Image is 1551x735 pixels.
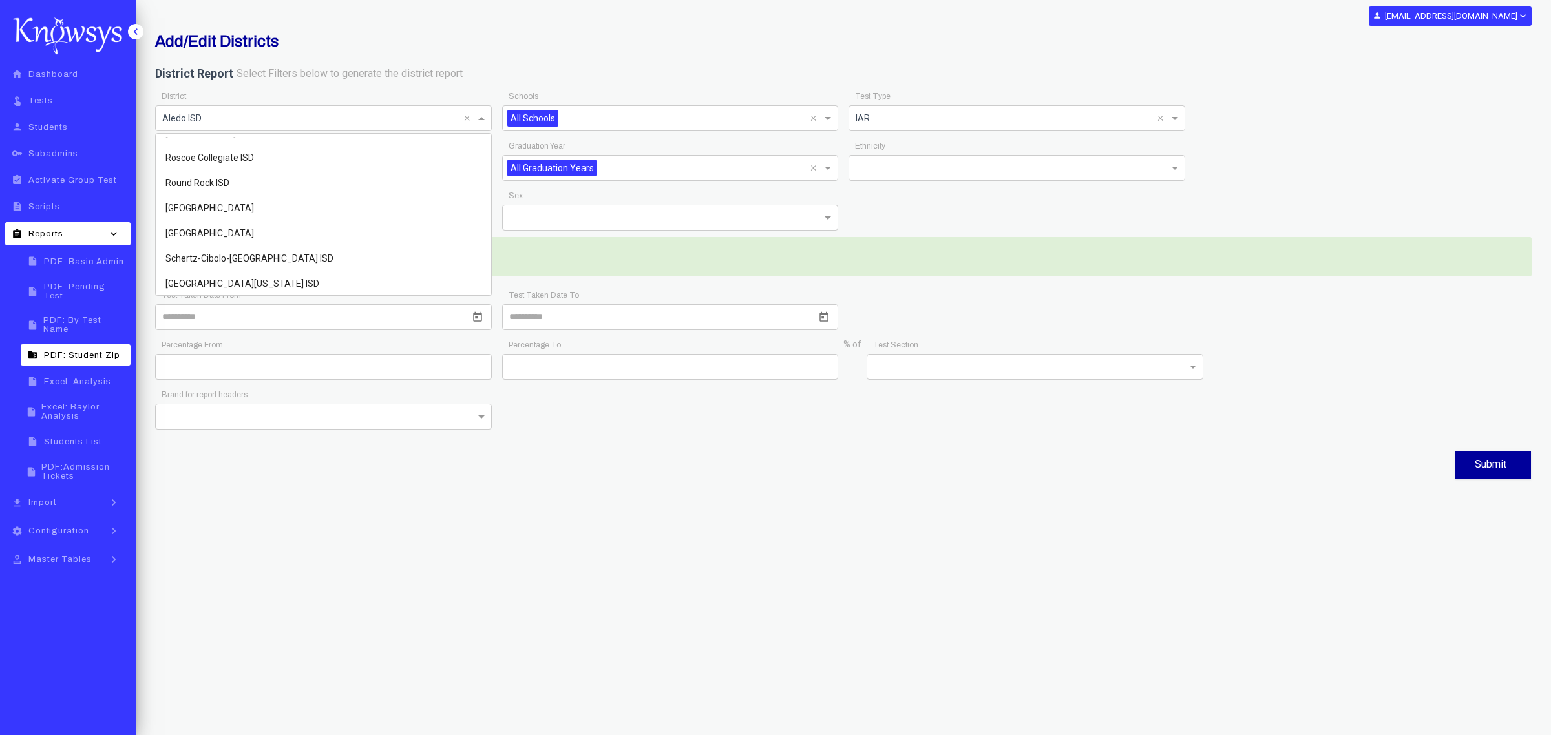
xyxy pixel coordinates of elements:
[104,496,123,509] i: keyboard_arrow_right
[28,498,57,507] span: Import
[509,191,523,200] app-required-indication: Sex
[509,141,565,150] app-required-indication: Graduation Year
[25,406,38,417] i: insert_drive_file
[470,309,485,325] button: Open calendar
[1373,11,1382,20] i: person
[509,340,561,349] app-required-indication: Percentage To
[25,320,40,331] i: insert_drive_file
[9,121,25,132] i: person
[237,67,463,81] label: Select Filters below to generate the district report
[1385,11,1517,21] b: [EMAIL_ADDRESS][DOMAIN_NAME]
[25,286,41,297] i: insert_drive_file
[104,553,123,566] i: keyboard_arrow_right
[509,291,579,300] app-required-indication: Test Taken Date To
[9,526,25,537] i: settings
[25,466,38,477] i: insert_drive_file
[507,160,597,176] span: All Graduation Years
[165,178,229,188] span: Round Rock ISD
[810,160,821,176] span: Clear all
[25,376,41,387] i: insert_drive_file
[1517,10,1527,21] i: expand_more
[28,229,63,238] span: Reports
[464,110,475,126] span: Clear all
[25,436,41,447] i: insert_drive_file
[44,437,102,446] span: Students List
[43,316,127,334] span: PDF: By Test Name
[9,497,25,508] i: file_download
[9,174,25,185] i: assignment_turned_in
[44,351,120,360] span: PDF: Student Zip
[816,309,832,325] button: Open calendar
[28,555,92,564] span: Master Tables
[507,110,558,127] span: All Schools
[28,149,78,158] span: Subadmins
[9,229,25,240] i: assignment
[1157,110,1168,126] span: Clear all
[155,67,233,80] b: District Report
[44,257,124,266] span: PDF: Basic Admin
[509,92,538,101] app-required-indication: Schools
[104,227,123,240] i: keyboard_arrow_down
[28,202,60,211] span: Scripts
[810,110,821,126] span: Clear all
[162,340,223,349] app-required-indication: Percentage From
[162,390,248,399] app-required-indication: Brand for report headers
[28,70,78,79] span: Dashboard
[44,377,111,386] span: Excel: Analysis
[104,524,123,537] i: keyboard_arrow_right
[9,68,25,79] i: home
[9,95,25,106] i: touch_app
[855,92,891,101] app-required-indication: Test Type
[41,402,127,420] span: Excel: Baylor Analysis
[28,526,89,535] span: Configuration
[9,554,25,565] i: approval
[843,338,861,351] label: % of
[155,133,492,296] ng-dropdown-panel: Options list
[9,148,25,159] i: key
[28,123,68,132] span: Students
[165,228,254,238] span: [GEOGRAPHIC_DATA]
[873,340,918,349] app-required-indication: Test Section
[165,253,333,264] span: Schertz-Cibolo-[GEOGRAPHIC_DATA] ISD
[44,282,127,300] span: PDF: Pending Test
[28,176,117,185] span: Activate Group Test
[165,203,254,213] span: [GEOGRAPHIC_DATA]
[1455,451,1531,479] button: Submit
[28,96,53,105] span: Tests
[25,256,41,267] i: insert_drive_file
[129,25,142,38] i: keyboard_arrow_left
[855,141,885,150] app-required-indication: Ethnicity
[165,152,254,163] span: Roscoe Collegiate ISD
[41,462,127,481] span: PDF:Admission Tickets
[9,201,25,212] i: description
[155,32,1066,50] h2: Add/Edit Districts
[25,349,41,360] i: folder_zip
[165,278,319,289] span: [GEOGRAPHIC_DATA][US_STATE] ISD
[162,92,186,101] app-required-indication: District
